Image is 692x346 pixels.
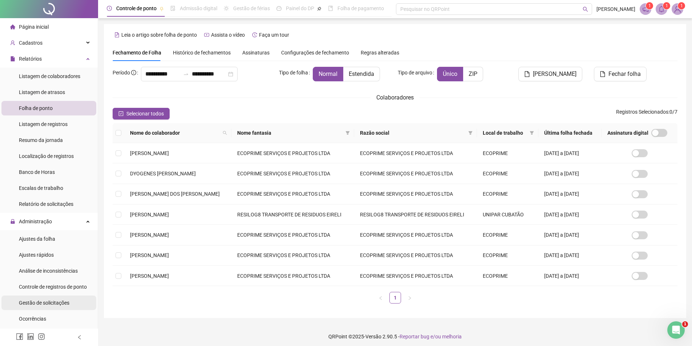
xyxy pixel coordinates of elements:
[354,225,477,245] td: ECOPRIME SERVIÇOS E PROJETOS LTDA
[469,70,477,77] span: ZIP
[183,71,189,77] span: swap-right
[354,143,477,163] td: ECOPRIME SERVIÇOS E PROJETOS LTDA
[360,129,465,137] span: Razão social
[242,50,270,55] span: Assinaturas
[10,24,15,29] span: home
[443,70,457,77] span: Único
[390,292,401,303] a: 1
[19,219,52,224] span: Administração
[159,7,164,11] span: pushpin
[665,3,668,8] span: 1
[126,110,164,118] span: Selecionar todos
[642,6,649,12] span: notification
[38,333,45,340] span: instagram
[10,56,15,61] span: file
[231,225,354,245] td: ECOPRIME SERVIÇOS E PROJETOS LTDA
[468,131,473,135] span: filter
[10,219,15,224] span: lock
[538,163,602,184] td: [DATE] a [DATE]
[19,300,69,306] span: Gestão de solicitações
[259,32,289,38] span: Faça um tour
[107,6,112,11] span: clock-circle
[607,129,648,137] span: Assinatura digital
[19,24,49,30] span: Página inicial
[404,292,416,304] button: right
[130,171,196,176] span: DYOGENES [PERSON_NAME]
[130,129,220,137] span: Nome do colaborador
[663,2,670,9] sup: 1
[646,2,653,9] sup: 1
[204,32,209,37] span: youtube
[672,4,683,15] img: 53815
[286,5,314,11] span: Painel do DP
[281,50,349,55] span: Configurações de fechamento
[328,6,333,11] span: book
[130,212,169,217] span: [PERSON_NAME]
[221,127,228,138] span: search
[354,204,477,225] td: RESILOG8 TRANSPORTE DE RESIDUOS EIRELI
[317,7,321,11] span: pushpin
[344,127,351,138] span: filter
[19,252,54,258] span: Ajustes rápidos
[113,70,130,76] span: Período
[19,185,63,191] span: Escalas de trabalho
[114,32,120,37] span: file-text
[19,153,74,159] span: Localização de registros
[130,252,169,258] span: [PERSON_NAME]
[354,245,477,266] td: ECOPRIME SERVIÇOS E PROJETOS LTDA
[19,201,73,207] span: Relatório de solicitações
[19,40,43,46] span: Cadastros
[231,204,354,225] td: RESILOG8 TRANSPORTE DE RESIDUOS EIRELI
[16,333,23,340] span: facebook
[19,89,65,95] span: Listagem de atrasos
[131,70,136,75] span: info-circle
[538,245,602,266] td: [DATE] a [DATE]
[583,7,588,12] span: search
[524,71,530,77] span: file
[279,69,308,77] span: Tipo de folha
[538,143,602,163] td: [DATE] a [DATE]
[594,67,647,81] button: Fechar folha
[180,5,217,11] span: Admissão digital
[354,266,477,286] td: ECOPRIME SERVIÇOS E PROJETOS LTDA
[231,266,354,286] td: ECOPRIME SERVIÇOS E PROJETOS LTDA
[596,5,635,13] span: [PERSON_NAME]
[19,73,80,79] span: Listagem de colaboradores
[319,70,337,77] span: Normal
[467,127,474,138] span: filter
[183,71,189,77] span: to
[648,3,651,8] span: 1
[477,245,538,266] td: ECOPRIME
[19,105,53,111] span: Folha de ponto
[682,321,688,327] span: 1
[27,333,34,340] span: linkedin
[113,50,161,56] span: Fechamento de Folha
[389,292,401,304] li: 1
[231,143,354,163] td: ECOPRIME SERVIÇOS E PROJETOS LTDA
[345,131,350,135] span: filter
[173,50,231,56] span: Histórico de fechamentos
[361,50,399,55] span: Regras alteradas
[276,6,282,11] span: dashboard
[211,32,245,38] span: Assista o vídeo
[19,121,68,127] span: Listagem de registros
[667,321,685,339] iframe: Intercom live chat
[19,137,63,143] span: Resumo da jornada
[19,284,87,290] span: Controle de registros de ponto
[538,184,602,204] td: [DATE] a [DATE]
[19,316,46,322] span: Ocorrências
[118,111,124,116] span: check-square
[121,32,197,38] span: Leia o artigo sobre folha de ponto
[130,273,169,279] span: [PERSON_NAME]
[233,5,270,11] span: Gestão de férias
[224,6,229,11] span: sun
[398,69,432,77] span: Tipo de arquivo
[77,335,82,340] span: left
[354,184,477,204] td: ECOPRIME SERVIÇOS E PROJETOS LTDA
[130,232,169,238] span: [PERSON_NAME]
[375,292,387,304] li: Página anterior
[538,266,602,286] td: [DATE] a [DATE]
[616,108,677,119] span: : 0 / 7
[477,184,538,204] td: ECOPRIME
[616,109,668,115] span: Registros Selecionados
